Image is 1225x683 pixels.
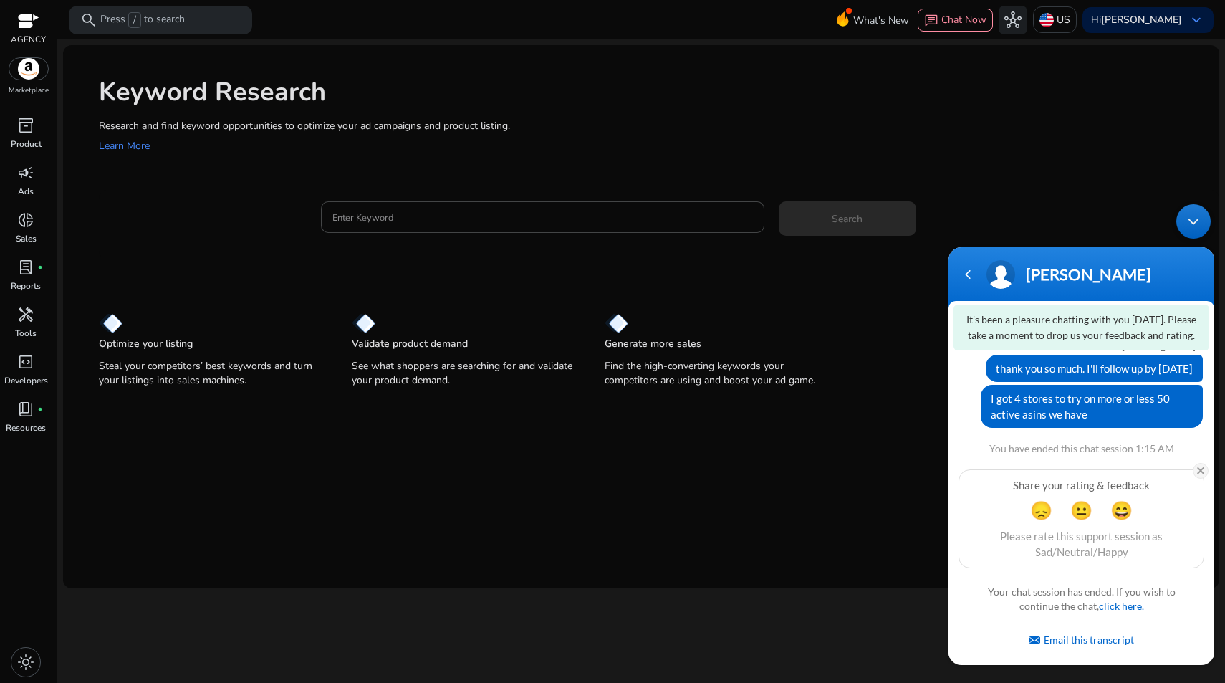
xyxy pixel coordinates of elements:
[17,259,34,276] span: lab_profile
[17,117,34,134] span: inventory_2
[605,359,829,388] p: Find the high-converting keywords your competitors are using and boost your ad game.
[128,12,141,28] span: /
[9,58,48,80] img: amazon.svg
[99,337,193,351] p: Optimize your listing
[999,6,1027,34] button: hub
[11,280,41,292] p: Reports
[11,138,42,151] p: Product
[352,359,576,388] p: See what shoppers are searching for and validate your product demand.
[11,33,46,46] p: AGENCY
[1091,15,1182,25] p: Hi
[99,118,1205,133] p: Research and find keyword opportunities to optimize your ad campaigns and product listing.
[99,359,323,388] p: Steal your competitors’ best keywords and turn your listings into sales machines.
[853,8,909,33] span: What's New
[17,211,34,229] span: donut_small
[17,164,34,181] span: campaign
[9,85,49,96] p: Marketplace
[1057,7,1070,32] p: US
[17,306,34,323] span: handyman
[924,14,938,28] span: chat
[605,337,701,351] p: Generate more sales
[941,13,986,27] span: Chat Now
[99,313,123,333] img: diamond.svg
[18,185,34,198] p: Ads
[352,313,375,333] img: diamond.svg
[17,353,34,371] span: code_blocks
[15,327,37,340] p: Tools
[16,232,37,245] p: Sales
[1101,13,1182,27] b: [PERSON_NAME]
[99,77,1205,108] h1: Keyword Research
[37,406,43,412] span: fiber_manual_record
[17,654,34,671] span: light_mode
[1039,13,1054,27] img: us.svg
[941,197,1221,672] iframe: SalesIQ Chatwindow
[1004,11,1022,29] span: hub
[352,337,468,351] p: Validate product demand
[4,374,48,387] p: Developers
[605,313,628,333] img: diamond.svg
[99,139,150,153] a: Learn More
[17,401,34,418] span: book_4
[80,11,97,29] span: search
[1188,11,1205,29] span: keyboard_arrow_down
[918,9,993,32] button: chatChat Now
[100,12,185,28] p: Press to search
[6,421,46,434] p: Resources
[37,264,43,270] span: fiber_manual_record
